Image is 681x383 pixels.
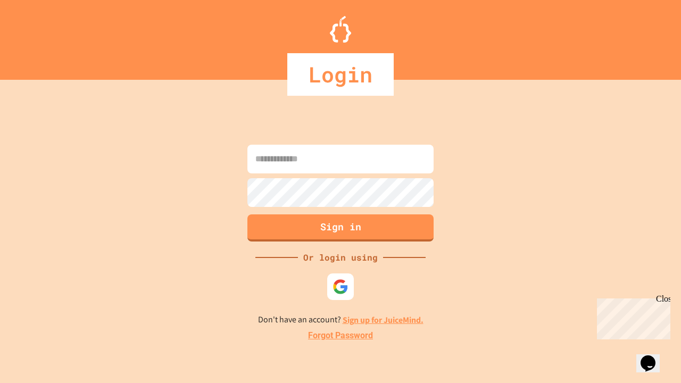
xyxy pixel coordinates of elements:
div: Or login using [298,251,383,264]
img: google-icon.svg [333,279,348,295]
iframe: chat widget [636,340,670,372]
p: Don't have an account? [258,313,423,327]
iframe: chat widget [593,294,670,339]
img: Logo.svg [330,16,351,43]
div: Chat with us now!Close [4,4,73,68]
a: Forgot Password [308,329,373,342]
div: Login [287,53,394,96]
button: Sign in [247,214,434,242]
a: Sign up for JuiceMind. [343,314,423,326]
